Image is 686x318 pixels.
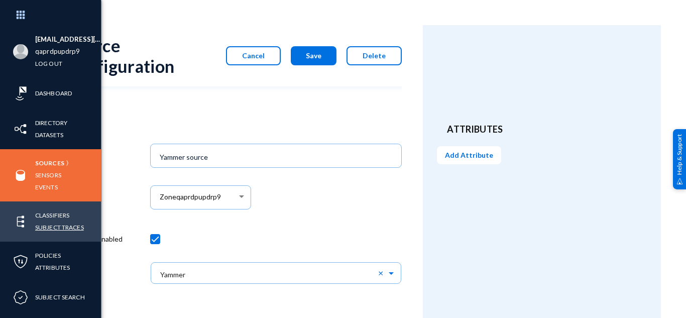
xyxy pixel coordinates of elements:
[35,291,85,303] a: Subject Search
[35,46,80,57] a: qaprdpupdrp9
[291,46,336,65] button: Save
[13,254,28,269] img: icon-policies.svg
[437,146,501,164] button: Add Attribute
[306,51,321,60] span: Save
[673,129,686,189] div: Help & Support
[363,51,386,60] span: Delete
[35,87,72,99] a: Dashboard
[35,169,61,181] a: Sensors
[35,34,101,46] li: [EMAIL_ADDRESS][DOMAIN_NAME]
[35,250,61,261] a: Policies
[35,222,84,233] a: Subject Traces
[13,290,28,305] img: icon-compliance.svg
[35,58,62,69] a: Log out
[160,193,221,201] span: Zoneqaprdpupdrp9
[13,122,28,137] img: icon-inventory.svg
[13,214,28,229] img: icon-elements.svg
[35,157,64,169] a: Sources
[378,268,387,277] span: Clear all
[242,51,265,60] span: Cancel
[35,129,63,141] a: Datasets
[6,4,36,26] img: app launcher
[447,123,637,136] header: Attributes
[35,117,67,129] a: Directory
[676,178,683,184] img: help_support.svg
[347,46,402,65] button: Delete
[35,181,58,193] a: Events
[66,35,191,76] div: Source Configuration
[13,44,28,59] img: blank-profile-picture.png
[13,86,28,101] img: icon-risk-sonar.svg
[35,209,69,221] a: Classifiers
[76,117,392,130] header: Info
[35,262,70,273] a: Attributes
[226,46,281,65] button: Cancel
[13,168,28,183] img: icon-sources.svg
[445,151,493,159] span: Add Attribute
